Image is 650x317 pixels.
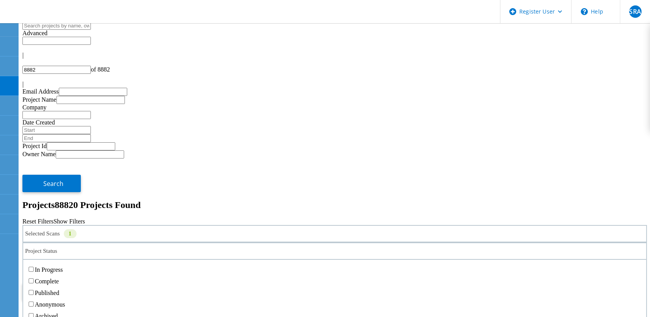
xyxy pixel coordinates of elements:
[22,22,91,30] input: Search projects by name, owner, ID, company, etc
[22,81,647,88] div: |
[22,88,59,95] label: Email Address
[8,15,91,22] a: Live Optics Dashboard
[629,9,641,15] span: SRA
[22,96,56,103] label: Project Name
[22,134,91,142] input: End
[22,104,46,111] label: Company
[55,200,141,210] span: 88820 Projects Found
[22,200,55,210] b: Projects
[35,278,59,285] label: Complete
[22,218,53,225] a: Reset Filters
[22,119,55,126] label: Date Created
[35,290,59,296] label: Published
[22,143,47,149] label: Project Id
[22,126,91,134] input: Start
[64,229,77,238] div: 1
[22,225,647,242] div: Selected Scans
[35,301,65,308] label: Anonymous
[91,66,110,73] span: of 8882
[43,179,63,188] span: Search
[581,8,588,15] svg: \n
[22,30,48,36] span: Advanced
[22,175,81,192] button: Search
[22,151,56,157] label: Owner Name
[22,52,647,59] div: |
[35,266,63,273] label: In Progress
[22,242,647,260] div: Project Status
[53,218,85,225] a: Show Filters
